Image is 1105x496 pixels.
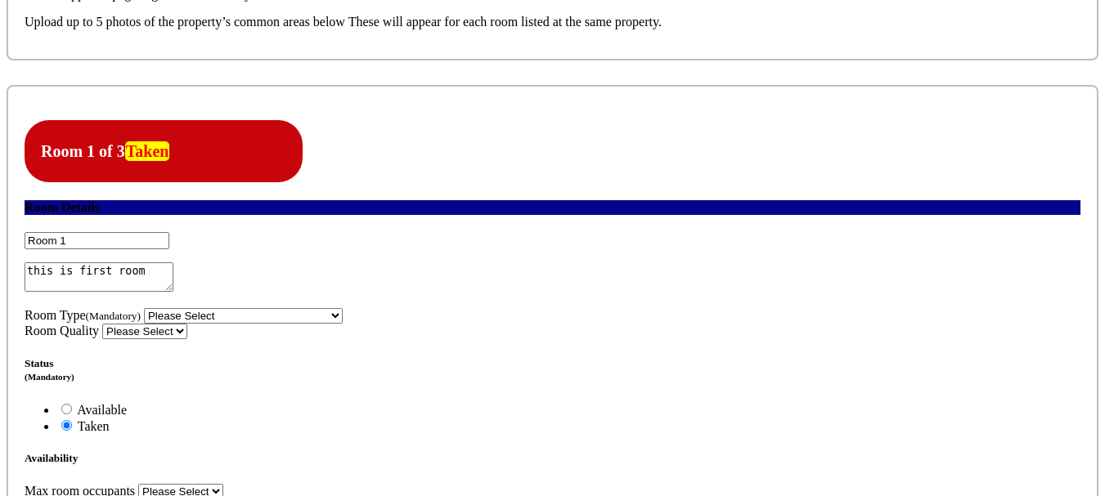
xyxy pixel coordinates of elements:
p: Upload up to 5 photos of the property’s common areas below These will appear for each room listed... [25,15,1080,29]
span: Available [77,403,127,417]
label: Room Type [25,308,141,322]
span: Taken [78,419,110,433]
label: Room Quality [25,324,102,337]
strong: Taken [125,141,170,161]
textarea: this is first room [25,262,173,292]
input: Enter Room Name [25,232,169,249]
h4: Room 1 of 3 [41,142,286,161]
h5: Status [25,357,1080,383]
input: Taken [61,420,72,431]
h5: Availability [25,452,1080,465]
small: (Mandatory) [25,372,74,382]
input: Available [61,404,72,414]
h4: Room Details [25,200,1080,215]
small: (Mandatory) [86,310,141,322]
